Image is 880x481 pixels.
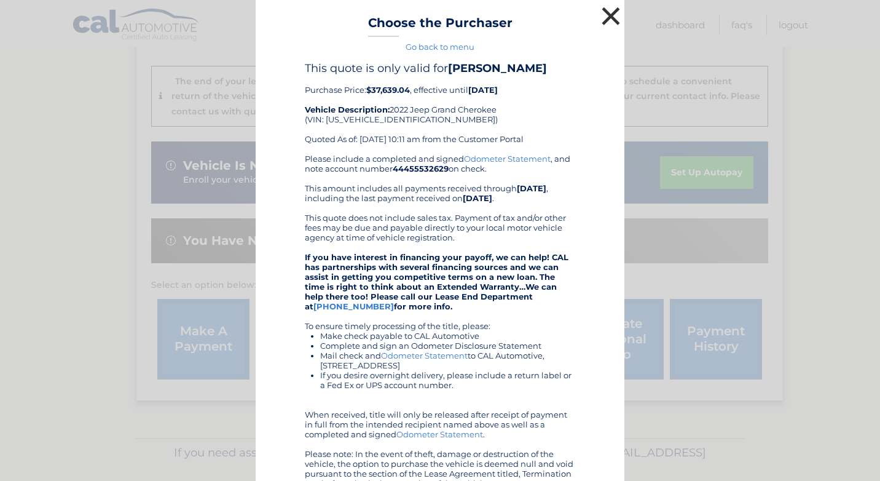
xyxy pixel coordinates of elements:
[448,62,547,75] b: [PERSON_NAME]
[368,15,513,37] h3: Choose the Purchaser
[320,370,575,390] li: If you desire overnight delivery, please include a return label or a Fed Ex or UPS account number.
[313,301,394,311] a: [PHONE_NUMBER]
[381,351,468,360] a: Odometer Statement
[305,62,575,154] div: Purchase Price: , effective until 2022 Jeep Grand Cherokee (VIN: [US_VEHICLE_IDENTIFICATION_NUMBE...
[320,331,575,341] li: Make check payable to CAL Automotive
[468,85,498,95] b: [DATE]
[320,341,575,351] li: Complete and sign an Odometer Disclosure Statement
[393,164,449,173] b: 44455532629
[396,429,483,439] a: Odometer Statement
[464,154,551,164] a: Odometer Statement
[305,252,568,311] strong: If you have interest in financing your payoff, we can help! CAL has partnerships with several fin...
[599,4,623,28] button: ×
[320,351,575,370] li: Mail check and to CAL Automotive, [STREET_ADDRESS]
[366,85,410,95] b: $37,639.04
[463,193,492,203] b: [DATE]
[517,183,546,193] b: [DATE]
[305,105,390,114] strong: Vehicle Description:
[406,42,474,52] a: Go back to menu
[305,62,575,75] h4: This quote is only valid for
